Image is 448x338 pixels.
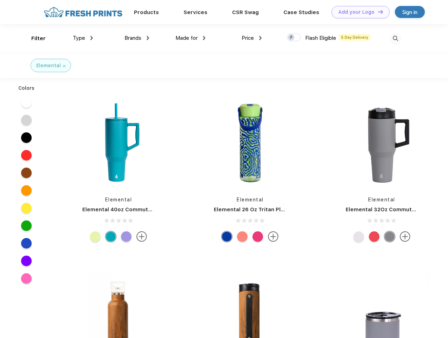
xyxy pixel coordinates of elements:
a: Products [134,9,159,15]
img: fo%20logo%202.webp [42,6,124,18]
img: filter_cancel.svg [63,65,65,67]
a: Elemental 40oz Commuter Tumbler [82,206,178,213]
div: Teal [105,231,116,242]
img: more.svg [400,231,410,242]
a: Elemental [368,197,395,202]
img: dropdown.png [90,36,93,40]
img: DT [378,10,383,14]
span: Type [73,35,85,41]
a: Sign in [395,6,425,18]
img: desktop_search.svg [390,33,401,44]
img: dropdown.png [147,36,149,40]
a: Services [184,9,207,15]
a: Elemental [105,197,132,202]
div: Berries Blast [252,231,263,242]
div: Add your Logo [338,9,375,15]
a: CSR Swag [232,9,259,15]
span: Made for [175,35,198,41]
div: Red [369,231,379,242]
div: Filter [31,35,46,43]
span: Flash Eligible [305,35,336,41]
span: 5 Day Delivery [339,34,370,40]
img: more.svg [268,231,279,242]
a: Elemental 32Oz Commuter Tumbler [346,206,441,213]
div: Matte White [353,231,364,242]
img: func=resize&h=266 [203,95,297,189]
div: Sign in [402,8,417,16]
div: Sage mist [90,231,101,242]
img: more.svg [136,231,147,242]
img: dropdown.png [259,36,262,40]
div: Lavender [121,231,132,242]
div: Elemental [36,62,61,69]
div: Cotton candy [237,231,248,242]
span: Price [242,35,254,41]
a: Elemental [237,197,264,202]
div: Graphite [384,231,395,242]
div: Aqua Waves [222,231,232,242]
span: Brands [124,35,141,41]
img: func=resize&h=266 [335,95,429,189]
img: func=resize&h=266 [72,95,165,189]
img: dropdown.png [203,36,205,40]
div: Colors [13,84,40,92]
a: Elemental 26 Oz Tritan Plastic Water Bottle [214,206,330,213]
